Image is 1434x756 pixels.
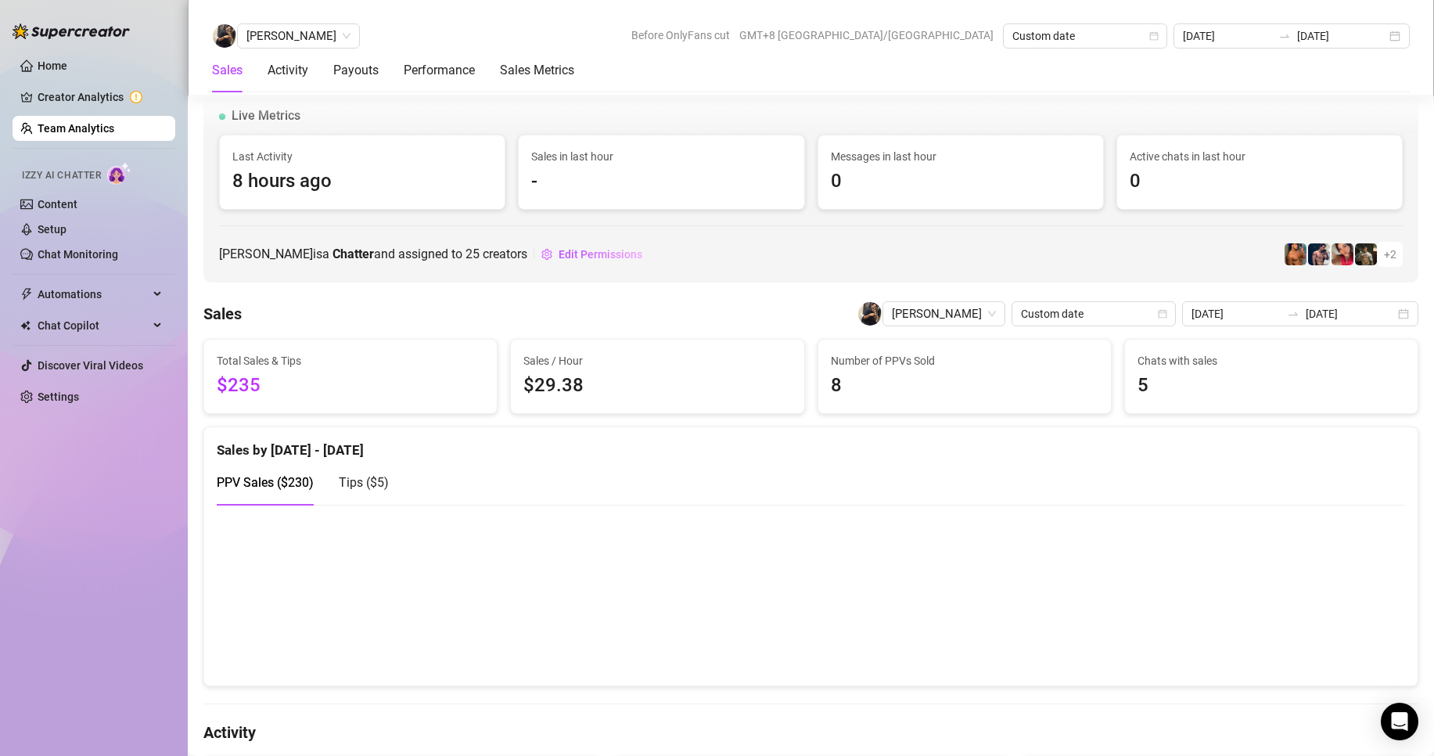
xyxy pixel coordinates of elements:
img: Sean Carino [858,302,882,326]
span: thunderbolt [20,288,33,301]
b: Chatter [332,247,374,261]
a: Setup [38,223,66,236]
img: Vanessa [1332,243,1353,265]
span: Number of PPVs Sold [831,352,1098,369]
span: to [1278,30,1291,42]
span: Sales / Hour [523,352,791,369]
div: Performance [404,61,475,80]
div: Sales by [DATE] - [DATE] [217,427,1405,461]
span: setting [541,249,552,260]
span: Sean Carino [892,302,996,326]
input: Start date [1183,27,1272,45]
span: 0 [831,167,1091,196]
div: Sales Metrics [500,61,574,80]
input: Start date [1191,305,1281,322]
a: Creator Analytics exclamation-circle [38,85,163,110]
span: to [1287,308,1299,320]
h4: Activity [203,722,1418,743]
span: Izzy AI Chatter [22,168,101,183]
span: calendar [1149,31,1159,41]
span: Edit Permissions [559,248,642,261]
span: calendar [1158,309,1167,319]
button: Edit Permissions [541,242,643,267]
span: - [531,167,791,196]
img: Tony [1355,243,1377,265]
span: PPV Sales ( $230 ) [217,475,314,490]
span: Sales in last hour [531,148,791,165]
img: Sean Carino [213,24,236,48]
span: Last Activity [232,148,492,165]
span: Live Metrics [232,106,300,125]
span: $235 [217,371,484,401]
span: GMT+8 [GEOGRAPHIC_DATA]/[GEOGRAPHIC_DATA] [739,23,994,47]
span: Before OnlyFans cut [631,23,730,47]
span: Active chats in last hour [1130,148,1389,165]
span: Custom date [1012,24,1158,48]
span: Custom date [1021,302,1166,326]
a: Discover Viral Videos [38,359,143,372]
span: swap-right [1287,308,1299,320]
span: Chat Copilot [38,313,149,338]
div: Sales [212,61,243,80]
h4: Sales [203,303,242,325]
img: Chat Copilot [20,320,31,331]
span: 25 [465,247,480,261]
span: 0 [1130,167,1389,196]
span: swap-right [1278,30,1291,42]
input: End date [1297,27,1386,45]
a: Team Analytics [38,122,114,135]
img: Axel [1308,243,1330,265]
span: 8 [831,371,1098,401]
div: Activity [268,61,308,80]
span: 8 hours ago [232,167,492,196]
span: Chats with sales [1137,352,1405,369]
img: JG [1285,243,1306,265]
a: Home [38,59,67,72]
span: Automations [38,282,149,307]
span: $29.38 [523,371,791,401]
div: Payouts [333,61,379,80]
a: Settings [38,391,79,403]
a: Chat Monitoring [38,248,118,261]
span: Tips ( $5 ) [339,475,389,490]
input: End date [1306,305,1395,322]
img: AI Chatter [107,162,131,185]
span: [PERSON_NAME] is a and assigned to creators [219,244,527,264]
a: Content [38,198,77,211]
span: Sean Carino [246,24,350,48]
img: logo-BBDzfeDw.svg [13,23,130,39]
span: Messages in last hour [831,148,1091,165]
div: Open Intercom Messenger [1381,703,1418,740]
span: + 2 [1384,246,1396,263]
span: 5 [1137,371,1405,401]
span: Total Sales & Tips [217,352,484,369]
